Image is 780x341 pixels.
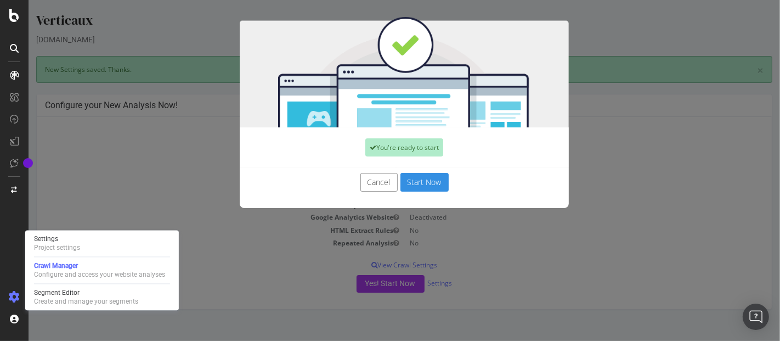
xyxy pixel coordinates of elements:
[30,233,174,253] a: SettingsProject settings
[30,287,174,307] a: Segment EditorCreate and manage your segments
[332,173,369,192] button: Cancel
[34,234,80,243] div: Settings
[211,16,540,127] img: You're all set!
[34,270,165,279] div: Configure and access your website analyses
[30,260,174,280] a: Crawl ManagerConfigure and access your website analyses
[337,138,415,156] div: You're ready to start
[34,297,138,306] div: Create and manage your segments
[23,158,33,168] div: Tooltip anchor
[743,304,769,330] div: Open Intercom Messenger
[34,243,80,252] div: Project settings
[34,288,138,297] div: Segment Editor
[372,173,420,192] button: Start Now
[34,261,165,270] div: Crawl Manager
